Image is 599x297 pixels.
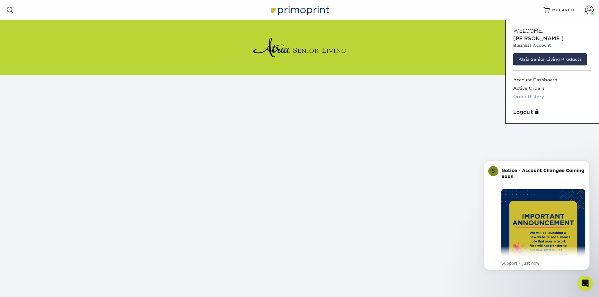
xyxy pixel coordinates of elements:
span: 0 [571,8,574,12]
a: Active Orders [513,84,592,93]
span: Welcome, [513,28,543,34]
a: Atria Senior Living Products [513,53,587,65]
iframe: Intercom live chat [578,276,593,291]
a: Logout [513,108,592,116]
iframe: Intercom notifications message [474,151,599,280]
a: Account Dashboard [513,76,592,84]
img: Primoprint [268,3,331,17]
img: Atria Senior Living [253,35,346,60]
span: [PERSON_NAME] [513,36,564,41]
a: Order History [513,93,592,101]
span: MY CART [552,7,570,13]
small: Business Account [513,42,592,48]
